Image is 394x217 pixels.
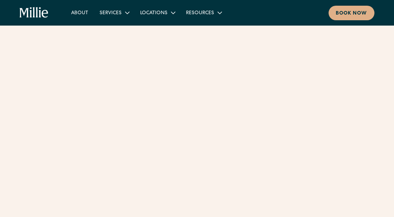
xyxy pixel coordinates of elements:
[186,10,214,17] div: Resources
[336,10,367,17] div: Book now
[20,7,48,18] a: home
[100,10,122,17] div: Services
[94,7,134,18] div: Services
[180,7,227,18] div: Resources
[65,7,94,18] a: About
[140,10,167,17] div: Locations
[134,7,180,18] div: Locations
[329,6,374,20] a: Book now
